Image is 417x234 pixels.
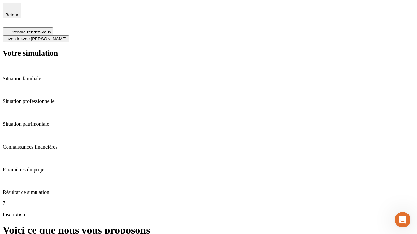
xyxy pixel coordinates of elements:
[3,49,414,58] h2: Votre simulation
[395,212,410,227] iframe: Intercom live chat
[3,201,414,206] p: 7
[5,12,18,17] span: Retour
[5,36,66,41] span: Investir avec [PERSON_NAME]
[3,167,414,173] p: Paramètres du projet
[3,3,21,18] button: Retour
[3,189,414,195] p: Résultat de simulation
[3,144,414,150] p: Connaissances financières
[3,27,53,35] button: Prendre rendez-vous
[3,76,414,82] p: Situation familiale
[3,98,414,104] p: Situation professionnelle
[3,212,414,217] p: Inscription
[3,35,69,42] button: Investir avec [PERSON_NAME]
[3,121,414,127] p: Situation patrimoniale
[10,30,51,34] span: Prendre rendez-vous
